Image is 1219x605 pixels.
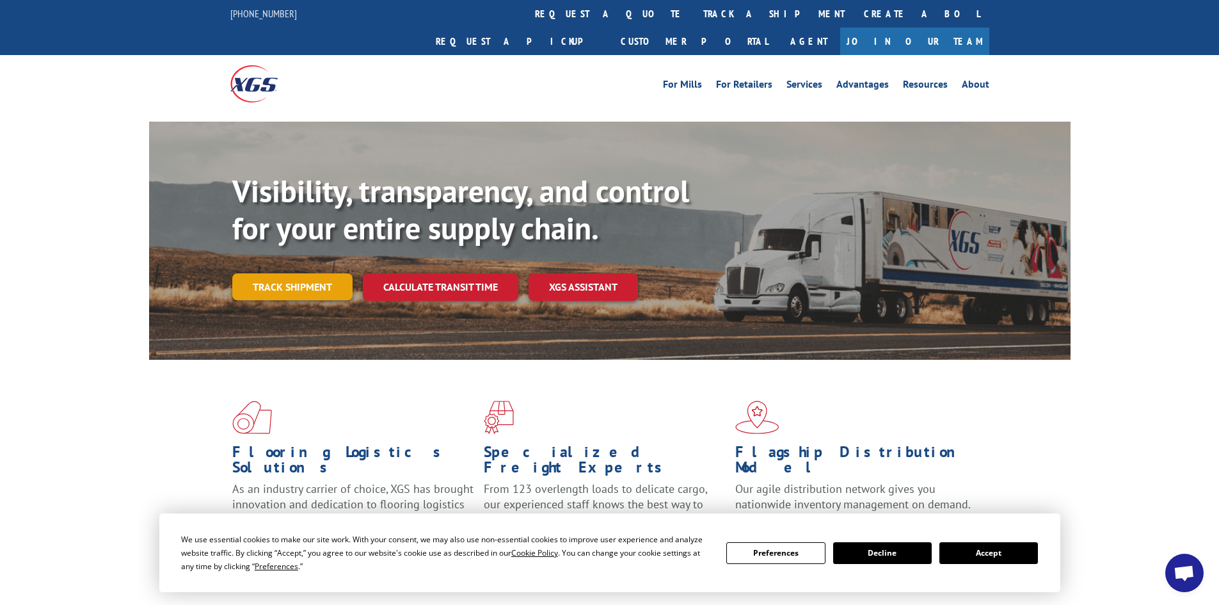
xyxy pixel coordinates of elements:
h1: Flagship Distribution Model [735,444,977,481]
a: Join Our Team [840,28,989,55]
span: Preferences [255,561,298,572]
a: For Retailers [716,79,772,93]
img: xgs-icon-focused-on-flooring-red [484,401,514,434]
a: Resources [903,79,948,93]
button: Decline [833,542,932,564]
a: [PHONE_NUMBER] [230,7,297,20]
span: Cookie Policy [511,547,558,558]
span: Our agile distribution network gives you nationwide inventory management on demand. [735,481,971,512]
div: Cookie Consent Prompt [159,513,1060,592]
a: Request a pickup [426,28,611,55]
button: Preferences [726,542,825,564]
div: Open chat [1165,554,1204,592]
h1: Specialized Freight Experts [484,444,726,481]
img: xgs-icon-flagship-distribution-model-red [735,401,779,434]
b: Visibility, transparency, and control for your entire supply chain. [232,171,689,248]
a: Services [786,79,822,93]
p: From 123 overlength loads to delicate cargo, our experienced staff knows the best way to move you... [484,481,726,538]
a: Track shipment [232,273,353,300]
div: We use essential cookies to make our site work. With your consent, we may also use non-essential ... [181,533,711,573]
h1: Flooring Logistics Solutions [232,444,474,481]
a: Calculate transit time [363,273,518,301]
a: Customer Portal [611,28,777,55]
a: Agent [777,28,840,55]
a: Advantages [836,79,889,93]
a: For Mills [663,79,702,93]
a: XGS ASSISTANT [529,273,638,301]
img: xgs-icon-total-supply-chain-intelligence-red [232,401,272,434]
button: Accept [939,542,1038,564]
a: About [962,79,989,93]
span: As an industry carrier of choice, XGS has brought innovation and dedication to flooring logistics... [232,481,474,527]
